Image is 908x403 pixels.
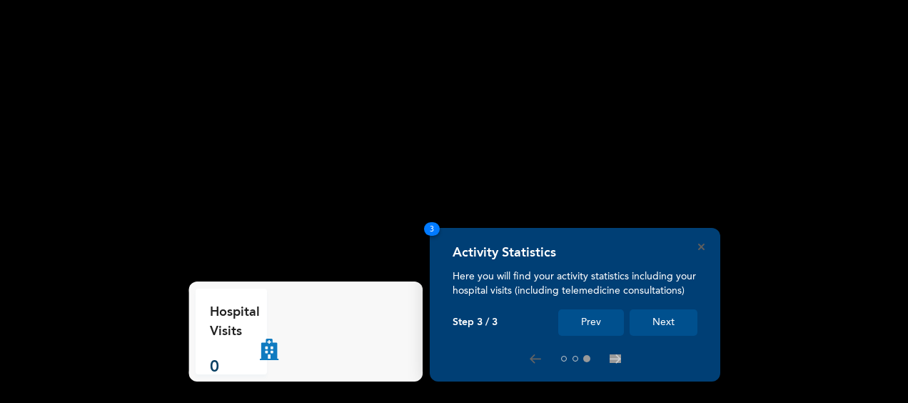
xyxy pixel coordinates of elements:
[630,309,697,336] button: Next
[558,309,624,336] button: Prev
[698,244,705,250] button: Close
[424,222,440,236] span: 3
[210,303,260,342] p: Hospital Visits
[210,356,260,379] p: 0
[453,245,556,261] h4: Activity Statistics
[453,317,498,329] p: Step 3 / 3
[453,269,697,298] p: Here you will find your activity statistics including your hospital visits (including telemedicin...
